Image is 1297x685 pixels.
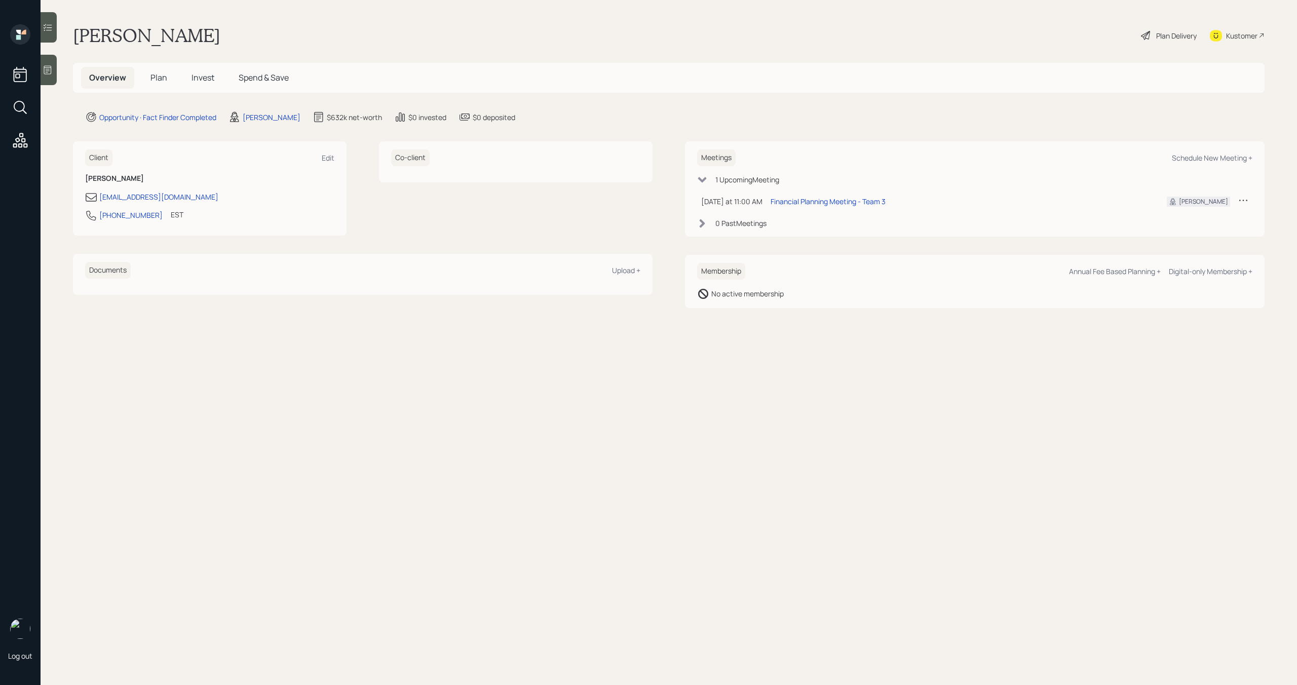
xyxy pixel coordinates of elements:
[243,112,300,123] div: [PERSON_NAME]
[85,149,112,166] h6: Client
[1069,267,1161,276] div: Annual Fee Based Planning +
[150,72,167,83] span: Plan
[327,112,382,123] div: $632k net-worth
[697,263,745,280] h6: Membership
[1179,197,1228,206] div: [PERSON_NAME]
[473,112,515,123] div: $0 deposited
[99,112,216,123] div: Opportunity · Fact Finder Completed
[771,196,886,207] div: Financial Planning Meeting - Team 3
[391,149,430,166] h6: Co-client
[99,192,218,202] div: [EMAIL_ADDRESS][DOMAIN_NAME]
[1156,30,1197,41] div: Plan Delivery
[711,288,784,299] div: No active membership
[8,651,32,661] div: Log out
[697,149,736,166] h6: Meetings
[85,174,334,183] h6: [PERSON_NAME]
[239,72,289,83] span: Spend & Save
[1169,267,1252,276] div: Digital-only Membership +
[408,112,446,123] div: $0 invested
[171,209,183,220] div: EST
[89,72,126,83] span: Overview
[701,196,762,207] div: [DATE] at 11:00 AM
[99,210,163,220] div: [PHONE_NUMBER]
[73,24,220,47] h1: [PERSON_NAME]
[715,174,779,185] div: 1 Upcoming Meeting
[322,153,334,163] div: Edit
[715,218,767,229] div: 0 Past Meeting s
[85,262,131,279] h6: Documents
[1172,153,1252,163] div: Schedule New Meeting +
[192,72,214,83] span: Invest
[612,265,640,275] div: Upload +
[1226,30,1257,41] div: Kustomer
[10,619,30,639] img: michael-russo-headshot.png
